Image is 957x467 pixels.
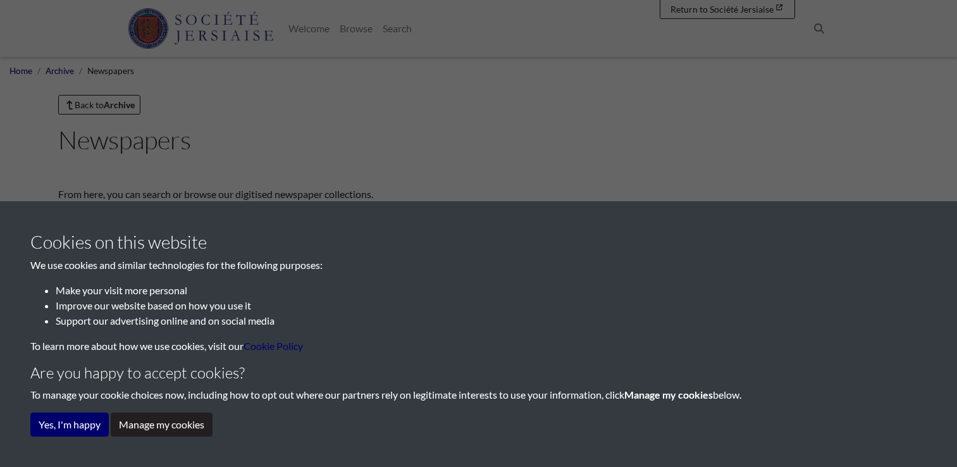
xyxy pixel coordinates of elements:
[30,339,927,354] p: To learn more about how we use cookies, visit our
[30,364,927,382] h4: Are you happy to accept cookies?
[30,232,927,253] h3: Cookies on this website
[30,413,109,437] button: Yes, I'm happy
[30,387,927,402] p: To manage your cookie choices now, including how to opt out where our partners rely on legitimate...
[244,340,303,352] a: learn more about cookies
[111,413,213,437] button: Manage my cookies
[56,283,927,298] li: Make your visit more personal
[30,258,927,273] p: We use cookies and similar technologies for the following purposes:
[624,389,713,401] strong: Manage my cookies
[56,313,927,328] li: Support our advertising online and on social media
[56,298,927,313] li: Improve our website based on how you use it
